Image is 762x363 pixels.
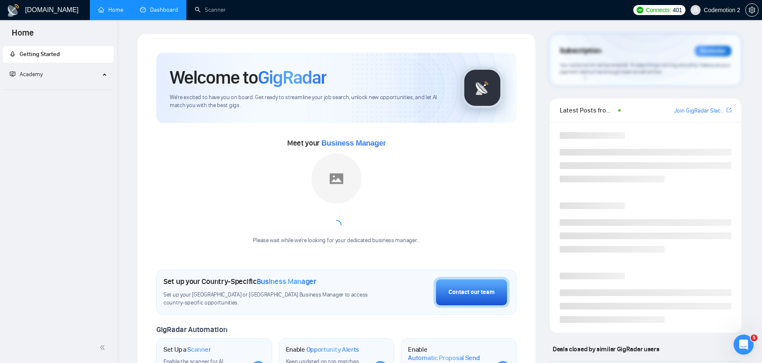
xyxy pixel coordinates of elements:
span: GigRadar [258,66,326,89]
a: dashboardDashboard [140,6,178,13]
span: 5 [751,335,757,341]
a: Join GigRadar Slack Community [674,106,725,115]
button: setting [745,3,759,17]
a: export [726,106,731,114]
span: GigRadar Automation [156,325,227,334]
button: Contact our team [433,277,510,308]
h1: Enable [408,345,489,362]
span: Business Manager [321,139,386,147]
span: Set up your [GEOGRAPHIC_DATA] or [GEOGRAPHIC_DATA] Business Manager to access country-specific op... [163,291,371,307]
h1: Set up your Country-Specific [163,277,316,286]
span: Latest Posts from the GigRadar Community [560,105,616,115]
iframe: Intercom live chat [734,335,754,355]
a: setting [745,7,759,13]
a: homeHome [98,6,123,13]
li: Academy Homepage [3,86,114,92]
img: logo [7,4,20,17]
span: export [726,107,731,113]
span: Connects: [646,5,671,15]
span: Getting Started [20,51,60,58]
h1: Enable [286,345,359,354]
span: Opportunity Alerts [306,345,359,354]
span: user [693,7,698,13]
img: upwork-logo.png [637,7,643,13]
h1: Set Up a [163,345,211,354]
span: Academy [20,71,43,78]
span: Meet your [287,138,386,148]
span: double-left [99,343,108,352]
h1: Welcome to [170,66,326,89]
span: loading [331,219,342,231]
span: Automatic Proposal Send [408,354,479,362]
span: Home [5,27,41,44]
a: searchScanner [195,6,226,13]
span: fund-projection-screen [10,71,15,77]
span: Subscription [560,44,601,58]
div: Reminder [695,46,731,56]
span: 401 [673,5,682,15]
span: We're excited to have you on board. Get ready to streamline your job search, unlock new opportuni... [170,94,448,110]
span: Your subscription will be renewed. To keep things running smoothly, make sure your payment method... [560,62,730,75]
img: gigradar-logo.png [461,67,503,109]
span: rocket [10,51,15,57]
div: Contact our team [449,288,494,297]
img: placeholder.png [311,153,362,204]
div: Please wait while we're looking for your dedicated business manager... [248,237,425,245]
span: Academy [10,71,43,78]
li: Getting Started [3,46,114,63]
span: Deals closed by similar GigRadar users [549,342,663,356]
span: Business Manager [257,277,316,286]
span: Scanner [187,345,211,354]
